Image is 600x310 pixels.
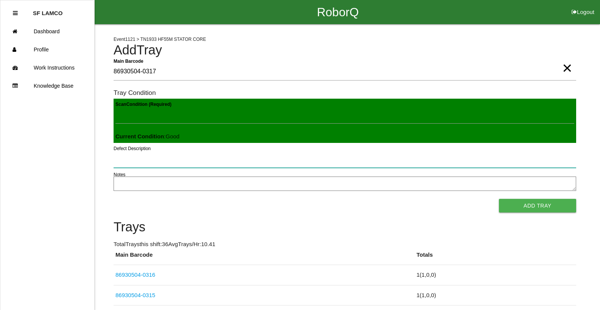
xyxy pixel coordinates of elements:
a: Profile [0,40,94,59]
h6: Tray Condition [114,89,576,96]
input: Required [114,63,576,81]
b: Current Condition [115,133,164,139]
a: 86930504-0316 [115,271,155,278]
a: Dashboard [0,22,94,40]
h4: Add Tray [114,43,576,57]
a: Knowledge Base [0,77,94,95]
b: Scan Condition (Required) [115,102,171,107]
p: SF LAMCO [33,4,62,16]
label: Defect Description [114,145,151,152]
span: Clear Input [562,53,572,68]
span: : Good [115,133,179,139]
td: 1 ( 1 , 0 , 0 ) [415,265,576,285]
p: Total Trays this shift: 36 Avg Trays /Hr: 10.41 [114,240,576,249]
span: Event 1121 > TN1933 HF55M STATOR CORE [114,37,206,42]
th: Main Barcode [114,251,415,265]
th: Totals [415,251,576,265]
a: Work Instructions [0,59,94,77]
h4: Trays [114,220,576,234]
div: Close [13,4,18,22]
td: 1 ( 1 , 0 , 0 ) [415,285,576,305]
a: 86930504-0315 [115,292,155,298]
label: Notes [114,171,125,178]
button: Add Tray [499,199,576,212]
b: Main Barcode [114,58,143,64]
